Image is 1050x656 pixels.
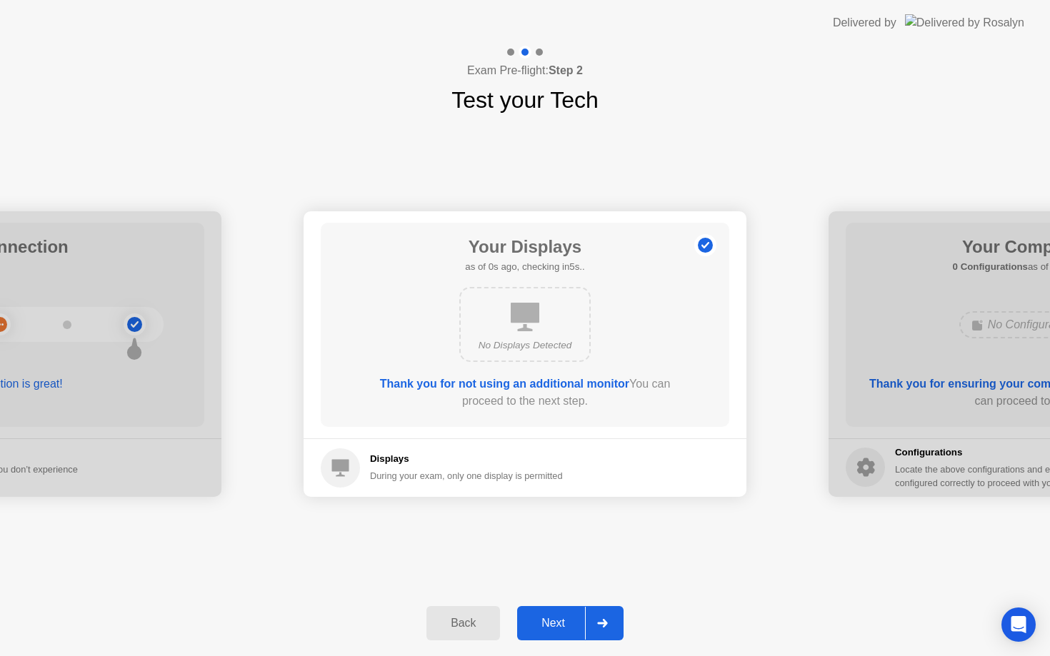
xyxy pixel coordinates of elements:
[431,617,496,630] div: Back
[370,452,563,466] h5: Displays
[451,83,599,117] h1: Test your Tech
[370,469,563,483] div: During your exam, only one display is permitted
[1001,607,1036,642] div: Open Intercom Messenger
[467,62,583,79] h4: Exam Pre-flight:
[905,14,1024,31] img: Delivered by Rosalyn
[549,64,583,76] b: Step 2
[380,378,629,390] b: Thank you for not using an additional monitor
[426,606,500,640] button: Back
[521,617,585,630] div: Next
[361,375,689,410] div: You can proceed to the next step.
[465,234,584,260] h1: Your Displays
[472,338,578,353] div: No Displays Detected
[833,14,896,31] div: Delivered by
[465,260,584,274] h5: as of 0s ago, checking in5s..
[517,606,624,640] button: Next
